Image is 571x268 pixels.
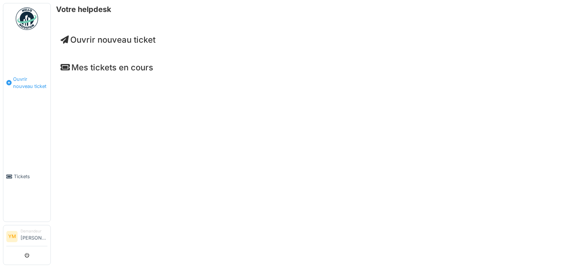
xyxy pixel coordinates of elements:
[16,7,38,30] img: Badge_color-CXgf-gQk.svg
[6,228,47,246] a: YM Demandeur[PERSON_NAME]
[13,76,47,90] span: Ouvrir nouveau ticket
[3,131,50,222] a: Tickets
[21,228,47,234] div: Demandeur
[3,34,50,131] a: Ouvrir nouveau ticket
[56,5,111,14] h6: Votre helpdesk
[21,228,47,244] li: [PERSON_NAME]
[6,231,18,242] li: YM
[14,173,47,180] span: Tickets
[61,63,561,72] h4: Mes tickets en cours
[61,35,155,45] a: Ouvrir nouveau ticket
